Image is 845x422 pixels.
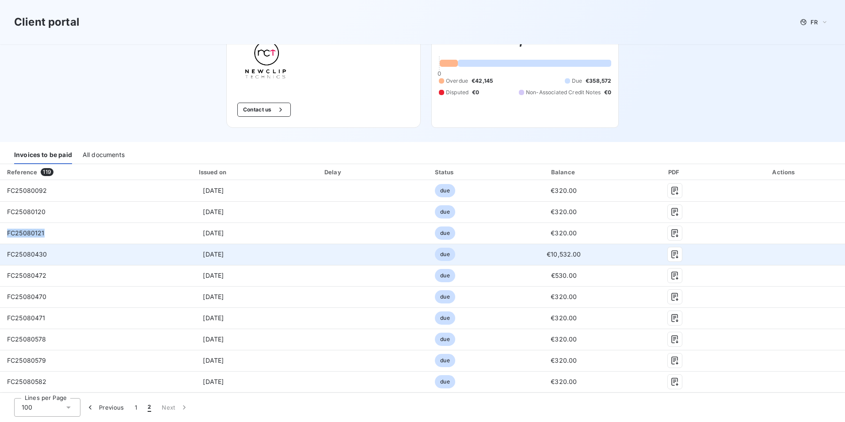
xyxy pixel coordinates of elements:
span: [DATE] [203,272,224,279]
span: [DATE] [203,357,224,364]
span: FC25080579 [7,357,46,364]
span: Due [572,77,582,85]
button: Previous [80,398,129,417]
span: [DATE] [203,314,224,322]
span: €0 [604,88,611,96]
div: All documents [83,146,125,164]
span: FC25080578 [7,335,46,343]
span: [DATE] [203,378,224,385]
span: FC25080092 [7,187,47,194]
span: €530.00 [551,272,577,279]
span: FC25080472 [7,272,47,279]
span: €320.00 [551,293,577,300]
span: FC25080120 [7,208,46,215]
button: Next [156,398,194,417]
button: Contact us [237,103,291,117]
img: Company logo [237,35,294,88]
span: 119 [41,168,53,176]
span: due [435,248,455,261]
span: FR [811,19,818,26]
span: €320.00 [551,335,577,343]
span: FC25080430 [7,250,47,258]
span: 100 [22,403,32,412]
span: €320.00 [551,357,577,364]
div: Invoices to be paid [14,146,72,164]
button: 1 [129,398,142,417]
div: Delay [281,168,386,176]
span: [DATE] [203,293,224,300]
span: €0 [472,88,479,96]
span: due [435,184,455,197]
span: €358,572 [586,77,611,85]
span: due [435,205,455,219]
span: FC25080121 [7,229,45,237]
div: Reference [7,169,37,176]
span: €320.00 [551,229,577,237]
span: €320.00 [551,187,577,194]
div: Actions [726,168,843,176]
div: Issued on [149,168,277,176]
span: Non-Associated Credit Notes [526,88,601,96]
span: due [435,290,455,303]
span: €320.00 [551,314,577,322]
span: 2 [148,403,151,412]
span: €320.00 [551,208,577,215]
span: €10,532.00 [547,250,581,258]
span: [DATE] [203,229,224,237]
span: Overdue [446,77,468,85]
span: [DATE] [203,250,224,258]
span: due [435,354,455,367]
span: due [435,311,455,325]
div: Status [390,168,500,176]
span: [DATE] [203,208,224,215]
div: Balance [504,168,624,176]
span: FC25080471 [7,314,46,322]
span: 0 [438,70,441,77]
span: FC25080470 [7,293,47,300]
h3: Client portal [14,14,80,30]
div: PDF [628,168,722,176]
button: 2 [142,398,156,417]
span: €42,145 [472,77,493,85]
span: due [435,269,455,282]
span: due [435,226,455,240]
span: €320.00 [551,378,577,385]
span: FC25080582 [7,378,47,385]
span: due [435,375,455,388]
span: Disputed [446,88,468,96]
span: due [435,333,455,346]
span: [DATE] [203,187,224,194]
span: [DATE] [203,335,224,343]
